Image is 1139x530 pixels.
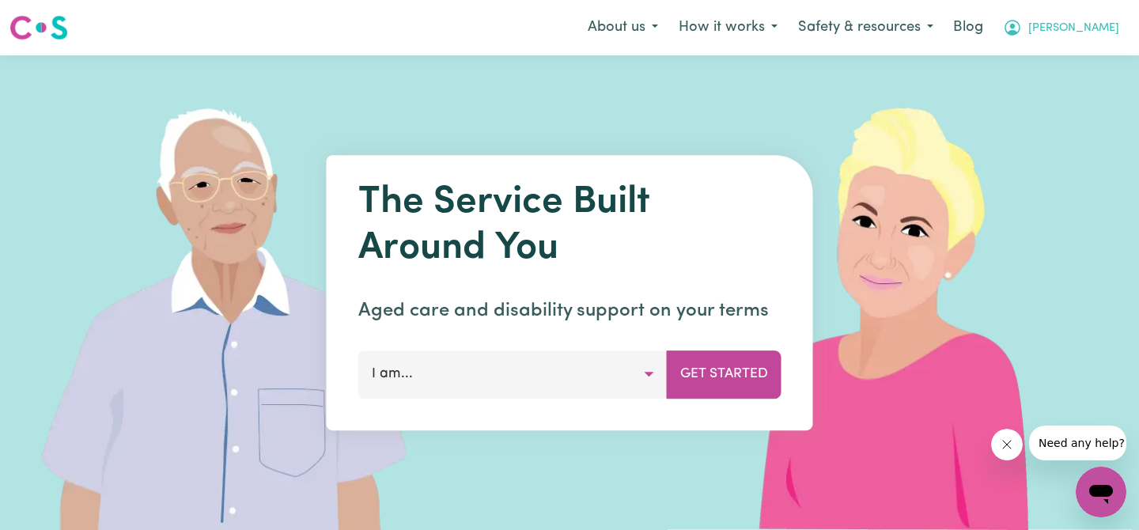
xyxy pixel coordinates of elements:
button: Safety & resources [788,11,944,44]
iframe: Message from company [1029,426,1126,460]
p: Aged care and disability support on your terms [358,297,781,325]
a: Careseekers logo [9,9,68,46]
button: How it works [668,11,788,44]
button: My Account [993,11,1130,44]
a: Blog [944,10,993,45]
iframe: Close message [991,429,1023,460]
img: Careseekers logo [9,13,68,42]
h1: The Service Built Around You [358,180,781,271]
button: About us [577,11,668,44]
button: Get Started [667,350,781,398]
span: [PERSON_NAME] [1028,20,1119,37]
button: I am... [358,350,668,398]
iframe: Button to launch messaging window [1076,467,1126,517]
